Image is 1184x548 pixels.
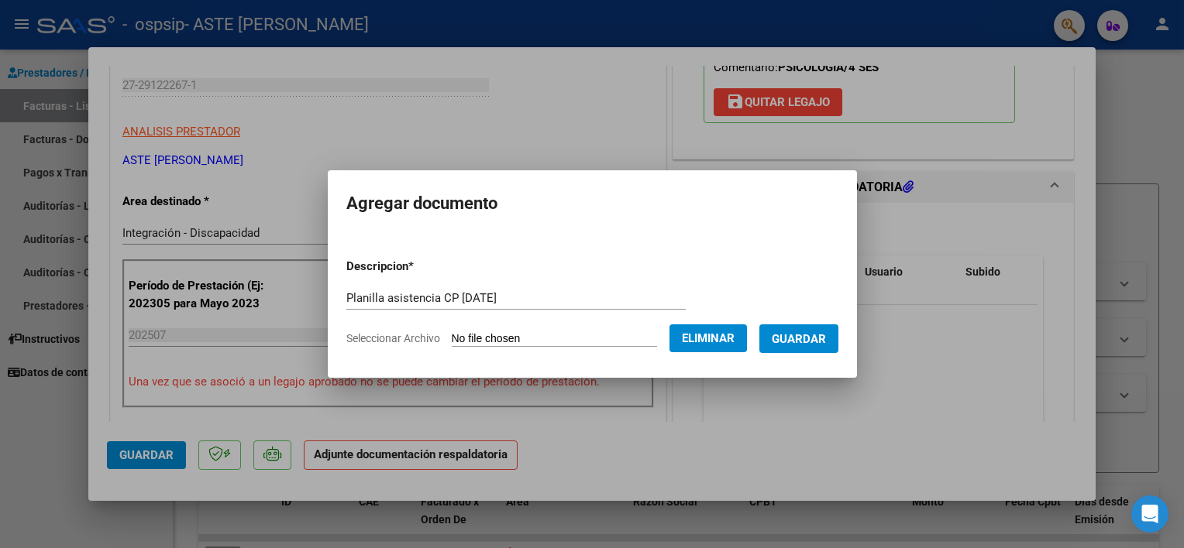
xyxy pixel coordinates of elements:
[759,324,838,353] button: Guardar
[346,258,494,276] p: Descripcion
[669,324,747,352] button: Eliminar
[1131,495,1169,533] div: Open Intercom Messenger
[772,332,826,346] span: Guardar
[682,331,735,345] span: Eliminar
[346,189,838,218] h2: Agregar documento
[346,332,440,344] span: Seleccionar Archivo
